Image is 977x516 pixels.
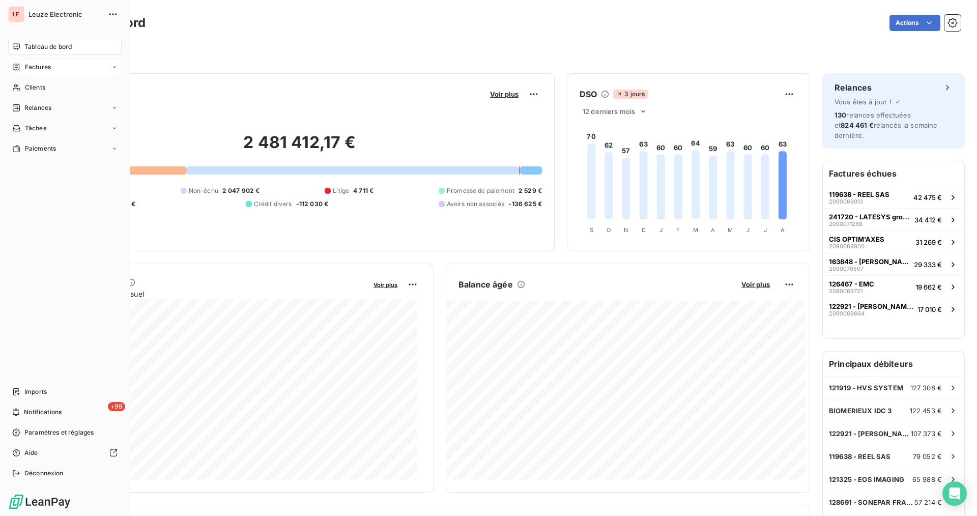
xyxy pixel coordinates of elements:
span: BIOMERIEUX IDC 3 [829,407,892,415]
tspan: A [781,226,785,234]
tspan: J [659,226,663,234]
span: 121325 - EOS IMAGING [829,475,904,483]
span: Clients [25,83,45,92]
span: Promesse de paiement [447,186,514,195]
span: 126467 - EMC [829,280,874,288]
span: Non-échu [189,186,218,195]
tspan: J [746,226,750,234]
tspan: J [764,226,767,234]
tspan: F [676,226,680,234]
span: CIS OPTIM'AXES [829,235,884,243]
span: 42 475 € [913,193,942,202]
span: Déconnexion [24,469,64,478]
tspan: N [624,226,628,234]
a: Imports [8,384,122,400]
button: 241720 - LATESYS groupe ADF209007128834 412 € [823,208,964,231]
span: 122 453 € [910,407,942,415]
tspan: A [711,226,715,234]
span: 2090071288 [829,221,863,227]
span: 3 jours [613,90,648,99]
span: Voir plus [490,90,519,98]
span: -136 625 € [508,199,542,209]
span: Crédit divers [254,199,292,209]
span: 130 [835,111,846,119]
span: 2090069800 [829,243,865,249]
tspan: M [693,226,698,234]
span: 31 269 € [915,238,942,246]
h6: Balance âgée [458,278,513,291]
button: 126467 - EMC209006972119 662 € [823,275,964,298]
button: 163848 - [PERSON_NAME] IDF/Ouest209007050729 333 € [823,253,964,275]
span: 119638 - REEL SAS [829,452,891,461]
span: Notifications [24,408,62,417]
span: 163848 - [PERSON_NAME] IDF/Ouest [829,257,910,266]
a: Tableau de bord [8,39,122,55]
span: Tableau de bord [24,42,72,51]
span: Factures [25,63,51,72]
button: Voir plus [370,280,400,289]
h6: Principaux débiteurs [823,352,964,376]
a: Paramètres et réglages [8,424,122,441]
a: Factures [8,59,122,75]
span: 2090069664 [829,310,865,317]
span: 107 373 € [911,429,942,438]
a: Relances [8,100,122,116]
span: Paramètres et réglages [24,428,94,437]
span: 128691 - SONEPAR FRANCE DISTRIBUTION Pl [829,498,914,506]
span: 79 052 € [913,452,942,461]
button: Voir plus [738,280,773,289]
tspan: D [642,226,646,234]
span: 119638 - REEL SAS [829,190,889,198]
span: 122921 - [PERSON_NAME] (HVS) [829,302,913,310]
span: 19 662 € [915,283,942,291]
span: 17 010 € [917,305,942,313]
span: 34 412 € [914,216,942,224]
h2: 2 481 412,17 € [58,132,542,163]
tspan: O [607,226,611,234]
span: 12 derniers mois [583,107,635,116]
span: Paiements [25,144,56,153]
span: Chiffre d'affaires mensuel [58,289,366,299]
span: 824 461 € [841,121,873,129]
div: Open Intercom Messenger [942,481,967,506]
span: 57 214 € [914,498,942,506]
span: 2090069721 [829,288,863,294]
button: 122921 - [PERSON_NAME] (HVS)209006966417 010 € [823,298,964,320]
span: Avoirs non associés [447,199,505,209]
span: Voir plus [741,280,770,289]
span: Imports [24,387,47,396]
button: Actions [889,15,940,31]
span: 65 988 € [912,475,942,483]
span: 2 047 902 € [222,186,260,195]
a: Tâches [8,120,122,136]
a: Clients [8,79,122,96]
h6: Factures échues [823,161,964,186]
a: Aide [8,445,122,461]
span: 29 333 € [914,261,942,269]
a: Paiements [8,140,122,157]
button: 119638 - REEL SAS209006901342 475 € [823,186,964,208]
span: Leuze Electronic [28,10,102,18]
button: Voir plus [487,90,522,99]
img: Logo LeanPay [8,494,71,510]
span: Tâches [25,124,46,133]
tspan: M [728,226,733,234]
h6: Relances [835,81,872,94]
span: Litige [333,186,349,195]
button: CIS OPTIM'AXES209006980031 269 € [823,231,964,253]
span: 121919 - HVS SYSTEM [829,384,903,392]
span: 2090070507 [829,266,864,272]
span: Voir plus [373,281,397,289]
span: Aide [24,448,38,457]
span: Relances [24,103,51,112]
span: 4 711 € [353,186,373,195]
span: 127 308 € [910,384,942,392]
span: Vous êtes à jour ! [835,98,892,106]
span: +99 [108,402,125,411]
span: 2090069013 [829,198,863,205]
span: 122921 - [PERSON_NAME] (HVS) [829,429,911,438]
span: 241720 - LATESYS groupe ADF [829,213,910,221]
tspan: S [590,226,593,234]
h6: DSO [580,88,597,100]
span: 2 529 € [519,186,542,195]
